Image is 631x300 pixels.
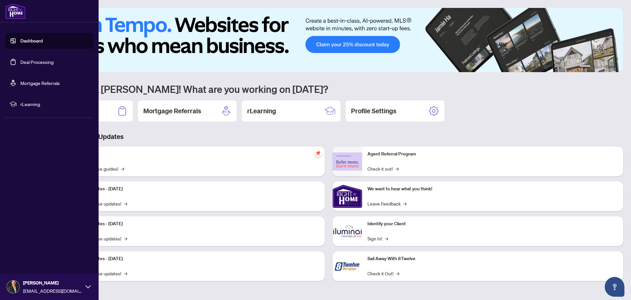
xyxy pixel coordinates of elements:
[367,235,388,242] a: Sign In!→
[124,200,127,207] span: →
[580,66,590,68] button: 1
[20,100,89,108] span: rLearning
[121,165,124,172] span: →
[23,279,82,286] span: [PERSON_NAME]
[69,255,319,262] p: Platform Updates - [DATE]
[385,235,388,242] span: →
[333,251,362,281] img: Sail Away With 8Twelve
[247,106,276,116] h2: rLearning
[396,270,399,277] span: →
[143,106,201,116] h2: Mortgage Referrals
[124,235,127,242] span: →
[351,106,396,116] h2: Profile Settings
[333,181,362,211] img: We want to hear what you think!
[20,59,54,65] a: Deal Processing
[5,3,26,19] img: logo
[34,132,623,141] h3: Brokerage & Industry Updates
[333,216,362,246] img: Identify your Client
[614,66,617,68] button: 6
[367,255,618,262] p: Sail Away With 8Twelve
[124,270,127,277] span: →
[367,185,618,193] p: We want to hear what you think!
[333,152,362,171] img: Agent Referral Program
[603,66,606,68] button: 4
[314,149,322,157] span: pushpin
[7,281,19,293] img: Profile Icon
[367,270,399,277] a: Check it Out!→
[403,200,407,207] span: →
[20,80,60,86] a: Mortgage Referrals
[34,83,623,95] h1: Welcome back [PERSON_NAME]! What are you working on [DATE]?
[598,66,601,68] button: 3
[367,165,399,172] a: Check it out!→
[20,38,43,44] a: Dashboard
[69,150,319,158] p: Self-Help
[69,220,319,228] p: Platform Updates - [DATE]
[395,165,399,172] span: →
[609,66,611,68] button: 5
[69,185,319,193] p: Platform Updates - [DATE]
[593,66,596,68] button: 2
[367,220,618,228] p: Identify your Client
[367,200,407,207] a: Leave Feedback→
[605,277,624,297] button: Open asap
[367,150,618,158] p: Agent Referral Program
[23,287,82,294] span: [EMAIL_ADDRESS][DOMAIN_NAME]
[34,8,623,72] img: Slide 0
